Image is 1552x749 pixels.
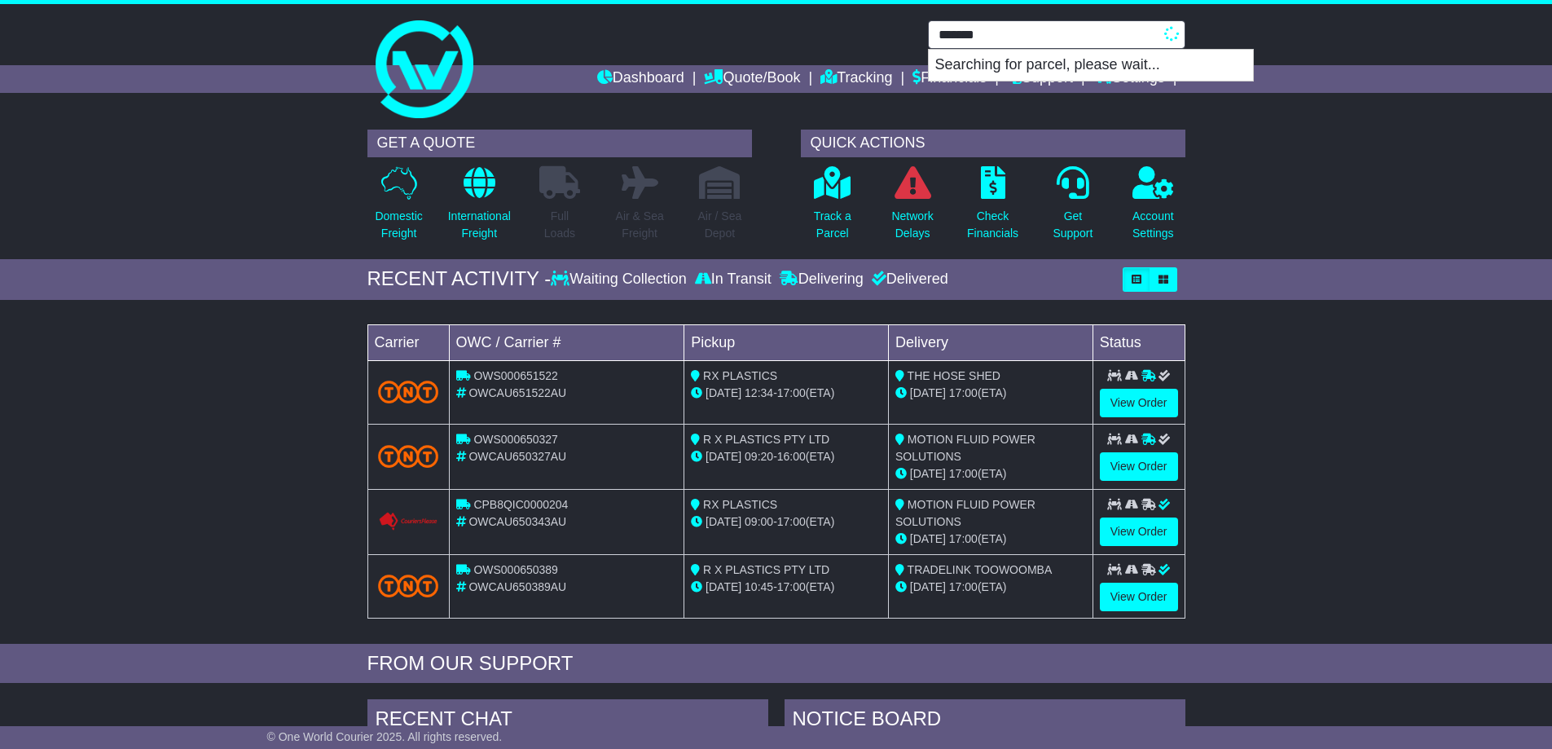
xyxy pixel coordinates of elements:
[706,450,741,463] span: [DATE]
[378,445,439,467] img: TNT_Domestic.png
[912,65,987,93] a: Financials
[473,498,568,511] span: CPB8QIC0000204
[1100,518,1178,546] a: View Order
[949,467,978,480] span: 17:00
[616,208,664,242] p: Air & Sea Freight
[745,515,773,528] span: 09:00
[539,208,580,242] p: Full Loads
[473,433,558,446] span: OWS000650327
[895,465,1086,482] div: (ETA)
[1132,208,1174,242] p: Account Settings
[703,369,777,382] span: RX PLASTICS
[691,513,882,531] div: - (ETA)
[703,563,829,576] span: R X PLASTICS PTY LTD
[267,730,503,743] span: © One World Courier 2025. All rights reserved.
[691,448,882,465] div: - (ETA)
[367,267,552,291] div: RECENT ACTIVITY -
[1132,165,1175,251] a: AccountSettings
[1100,452,1178,481] a: View Order
[745,386,773,399] span: 12:34
[908,563,1053,576] span: TRADELINK TOOWOOMBA
[820,65,892,93] a: Tracking
[698,208,742,242] p: Air / Sea Depot
[908,369,1000,382] span: THE HOSE SHED
[704,65,800,93] a: Quote/Book
[1052,165,1093,251] a: GetSupport
[448,208,511,242] p: International Freight
[888,324,1093,360] td: Delivery
[378,575,439,597] img: TNT_Domestic.png
[367,652,1185,676] div: FROM OUR SUPPORT
[473,563,558,576] span: OWS000650389
[910,532,946,545] span: [DATE]
[703,433,829,446] span: R X PLASTICS PTY LTD
[706,515,741,528] span: [DATE]
[949,580,978,593] span: 17:00
[1100,583,1178,611] a: View Order
[691,385,882,402] div: - (ETA)
[375,208,422,242] p: Domestic Freight
[367,699,768,743] div: RECENT CHAT
[895,433,1035,463] span: MOTION FLUID POWER SOLUTIONS
[777,515,806,528] span: 17:00
[703,498,777,511] span: RX PLASTICS
[813,165,852,251] a: Track aParcel
[691,579,882,596] div: - (ETA)
[706,386,741,399] span: [DATE]
[378,512,439,531] img: GetCarrierServiceLogo
[895,531,1086,548] div: (ETA)
[367,130,752,157] div: GET A QUOTE
[706,580,741,593] span: [DATE]
[449,324,684,360] td: OWC / Carrier #
[949,532,978,545] span: 17:00
[967,208,1018,242] p: Check Financials
[895,385,1086,402] div: (ETA)
[551,271,690,289] div: Waiting Collection
[814,208,851,242] p: Track a Parcel
[1100,389,1178,417] a: View Order
[910,386,946,399] span: [DATE]
[776,271,868,289] div: Delivering
[966,165,1019,251] a: CheckFinancials
[473,369,558,382] span: OWS000651522
[785,699,1185,743] div: NOTICE BOARD
[468,515,566,528] span: OWCAU650343AU
[949,386,978,399] span: 17:00
[447,165,512,251] a: InternationalFreight
[777,580,806,593] span: 17:00
[1053,208,1093,242] p: Get Support
[374,165,423,251] a: DomesticFreight
[684,324,889,360] td: Pickup
[597,65,684,93] a: Dashboard
[910,580,946,593] span: [DATE]
[910,467,946,480] span: [DATE]
[378,381,439,403] img: TNT_Domestic.png
[468,450,566,463] span: OWCAU650327AU
[895,579,1086,596] div: (ETA)
[745,450,773,463] span: 09:20
[367,324,449,360] td: Carrier
[468,580,566,593] span: OWCAU650389AU
[777,450,806,463] span: 16:00
[895,498,1035,528] span: MOTION FLUID POWER SOLUTIONS
[691,271,776,289] div: In Transit
[777,386,806,399] span: 17:00
[891,208,933,242] p: Network Delays
[890,165,934,251] a: NetworkDelays
[868,271,948,289] div: Delivered
[929,50,1253,81] p: Searching for parcel, please wait...
[745,580,773,593] span: 10:45
[801,130,1185,157] div: QUICK ACTIONS
[468,386,566,399] span: OWCAU651522AU
[1093,324,1185,360] td: Status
